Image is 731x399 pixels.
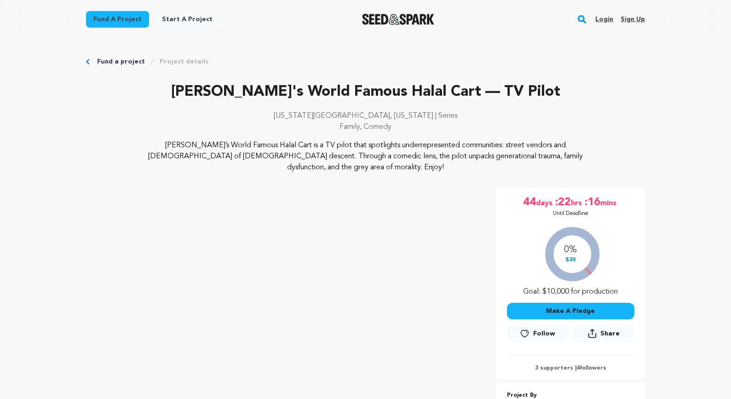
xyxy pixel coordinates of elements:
a: Project details [160,57,208,66]
div: Breadcrumb [86,57,645,66]
span: Share [573,325,634,346]
p: [PERSON_NAME]'s World Famous Halal Cart — TV Pilot [86,81,645,103]
a: Fund a project [97,57,145,66]
span: :16 [584,195,600,210]
button: Share [573,325,634,342]
a: Fund a project [86,11,149,28]
span: days [536,195,554,210]
p: [US_STATE][GEOGRAPHIC_DATA], [US_STATE] | Series [86,110,645,121]
span: Share [600,329,620,338]
a: Seed&Spark Homepage [362,14,434,25]
a: Sign up [621,12,645,27]
span: Follow [533,329,555,338]
button: Make A Pledge [507,303,634,319]
span: 4 [576,365,580,371]
img: Seed&Spark Logo Dark Mode [362,14,434,25]
span: 44 [523,195,536,210]
p: Family, Comedy [86,121,645,133]
span: hrs [571,195,584,210]
p: 3 supporters | followers [507,364,634,372]
span: mins [600,195,618,210]
a: Login [595,12,613,27]
a: Follow [507,325,568,342]
p: [PERSON_NAME]’s World Famous Halal Cart is a TV pilot that spotlights underrepresented communitie... [142,140,589,173]
span: :22 [554,195,571,210]
a: Start a project [155,11,220,28]
p: Until Deadline [553,210,588,217]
